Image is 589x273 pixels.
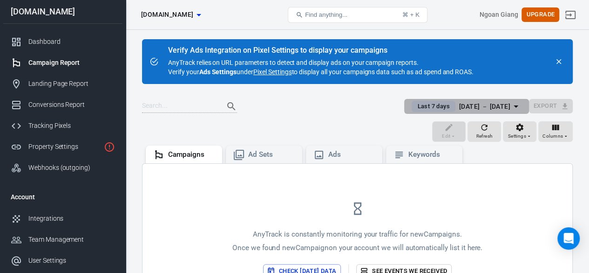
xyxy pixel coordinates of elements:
[3,73,122,94] a: Landing Page Report
[168,46,474,55] div: Verify Ads Integration on Pixel Settings to display your campaigns
[542,132,563,140] span: Columns
[3,115,122,136] a: Tracking Pixels
[104,141,115,153] svg: Property is not installed yet
[459,101,510,112] div: [DATE] － [DATE]
[557,227,580,250] div: Open Intercom Messenger
[168,47,474,77] div: AnyTrack relies on URL parameters to detect and display ads on your campaign reports. Verify your...
[232,243,482,253] p: Once we found new Campaign on your account we will automatically list it here.
[402,11,420,18] div: ⌘ + K
[467,121,501,142] button: Refresh
[538,121,573,142] button: Columns
[480,10,518,20] div: Account id: QYMUafS5
[28,163,115,173] div: Webhooks (outgoing)
[220,95,243,118] button: Search
[552,55,565,68] button: close
[253,67,291,77] a: Pixel Settings
[3,31,122,52] a: Dashboard
[408,150,455,160] div: Keywords
[3,7,122,16] div: [DOMAIN_NAME]
[137,6,204,23] button: [DOMAIN_NAME]
[168,150,215,160] div: Campaigns
[248,150,295,160] div: Ad Sets
[142,100,217,112] input: Search...
[503,121,536,142] button: Settings
[3,52,122,73] a: Campaign Report
[28,58,115,68] div: Campaign Report
[28,142,100,152] div: Property Settings
[521,7,559,22] button: Upgrade
[28,37,115,47] div: Dashboard
[3,229,122,250] a: Team Management
[3,250,122,271] a: User Settings
[232,230,482,239] p: AnyTrack is constantly monitoring your traffic for new Campaigns .
[508,132,526,140] span: Settings
[413,102,453,111] span: Last 7 days
[28,256,115,266] div: User Settings
[28,121,115,131] div: Tracking Pixels
[3,208,122,229] a: Integrations
[28,79,115,89] div: Landing Page Report
[3,157,122,178] a: Webhooks (outgoing)
[288,7,427,23] button: Find anything...⌘ + K
[28,235,115,245] div: Team Management
[3,186,122,208] li: Account
[3,136,122,157] a: Property Settings
[404,99,528,114] button: Last 7 days[DATE] － [DATE]
[199,68,237,76] strong: Ads Settings
[305,11,347,18] span: Find anything...
[28,214,115,224] div: Integrations
[476,132,493,140] span: Refresh
[328,150,375,160] div: Ads
[28,100,115,110] div: Conversions Report
[3,94,122,115] a: Conversions Report
[559,4,582,26] a: Sign out
[141,9,193,21] span: eluvity.pro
